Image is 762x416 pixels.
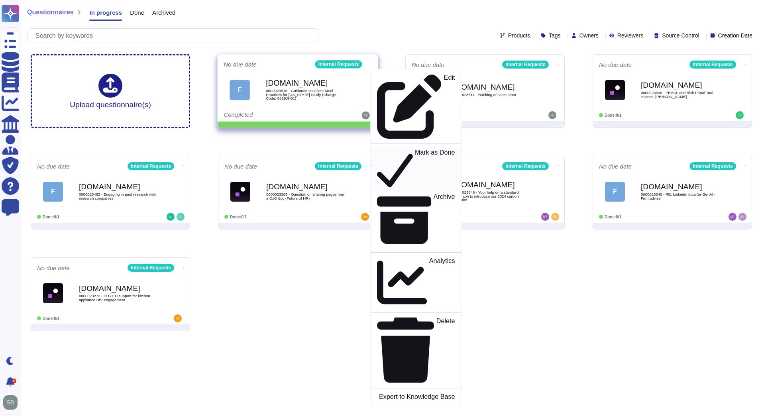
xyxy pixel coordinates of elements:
[551,213,559,221] img: user
[371,73,462,141] a: Edit
[37,265,70,271] span: No due date
[224,112,322,120] div: Completed
[31,29,318,43] input: Search by keywords
[502,162,549,170] div: Internal Requests
[502,61,549,69] div: Internal Requests
[371,391,462,401] a: Export to Knowledge Base
[128,162,174,170] div: Internal Requests
[434,193,455,247] p: Archive
[599,163,632,169] span: No due date
[266,192,346,200] span: 0000023365 - Question on sharing pages from a CxO doc (Future of HR)
[605,113,621,118] span: Done: 0/1
[79,294,159,302] span: 0000023272 - CD / ED support for kitchen appliance DtV engagement
[315,60,362,68] div: Internal Requests
[641,192,721,200] span: 0000023340 - RE: Linkedin data for GenAI - Firm advise
[177,213,185,221] img: user
[718,33,752,38] span: Creation Date
[605,80,625,100] img: Logo
[167,213,175,221] img: user
[266,79,346,87] b: [DOMAIN_NAME]
[43,283,63,303] img: Logo
[2,394,23,411] button: user
[130,10,144,16] span: Done
[412,62,444,68] span: No due date
[415,149,455,190] p: Mark as Done
[361,213,369,221] img: user
[371,256,462,309] a: Analytics
[738,213,746,221] img: user
[43,215,59,219] span: Done: 0/1
[729,213,736,221] img: user
[541,213,549,221] img: user
[230,215,247,219] span: Done: 0/1
[371,316,462,385] a: Delete
[508,33,530,38] span: Products
[436,318,455,383] p: Delete
[454,181,533,188] b: [DOMAIN_NAME]
[3,395,18,410] img: user
[362,112,370,120] img: user
[12,379,16,383] div: 9+
[689,61,736,69] div: Internal Requests
[689,162,736,170] div: Internal Requests
[37,163,70,169] span: No due date
[662,33,699,38] span: Source Control
[641,183,721,190] b: [DOMAIN_NAME]
[617,33,643,38] span: Reviewers
[605,182,625,202] div: F
[641,81,721,89] b: [DOMAIN_NAME]
[371,147,462,191] a: Mark as Done
[128,264,174,272] div: Internal Requests
[43,316,59,321] span: Done: 0/1
[152,10,175,16] span: Archived
[371,191,462,249] a: Archive
[736,111,744,119] img: user
[70,74,151,108] div: Upload questionnaire(s)
[43,182,63,202] div: F
[79,192,159,200] span: 0000023482 - Engaging in paid research with research companies
[454,83,533,91] b: [DOMAIN_NAME]
[89,10,122,16] span: In progress
[599,62,632,68] span: No due date
[266,89,346,100] span: 0000023516 - Guidance on Client Meal Practices for [US_STATE] Study (Charge Code: 8828JH01)
[174,314,182,322] img: user
[579,33,599,38] span: Owners
[230,80,250,100] div: F
[315,162,361,170] div: Internal Requests
[379,394,455,400] p: Export to Knowledge Base
[230,182,250,202] img: Logo
[27,9,73,16] span: Questionnaires
[79,183,159,190] b: [DOMAIN_NAME]
[454,93,533,97] span: 0000023511 - Ranking of sales team
[224,61,257,67] span: No due date
[641,91,721,98] span: 0000023506 - PRACL and Risk Portal Tool Access: [PERSON_NAME]
[548,111,556,119] img: user
[549,33,561,38] span: Tags
[444,75,455,139] p: Edit
[79,285,159,292] b: [DOMAIN_NAME]
[429,258,455,308] p: Analytics
[454,190,533,202] span: 0000023348 - Your help on a standard âragraph to introduce our 2024 carbon footprint
[224,163,257,169] span: No due date
[266,183,346,190] b: [DOMAIN_NAME]
[605,215,621,219] span: Done: 0/1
